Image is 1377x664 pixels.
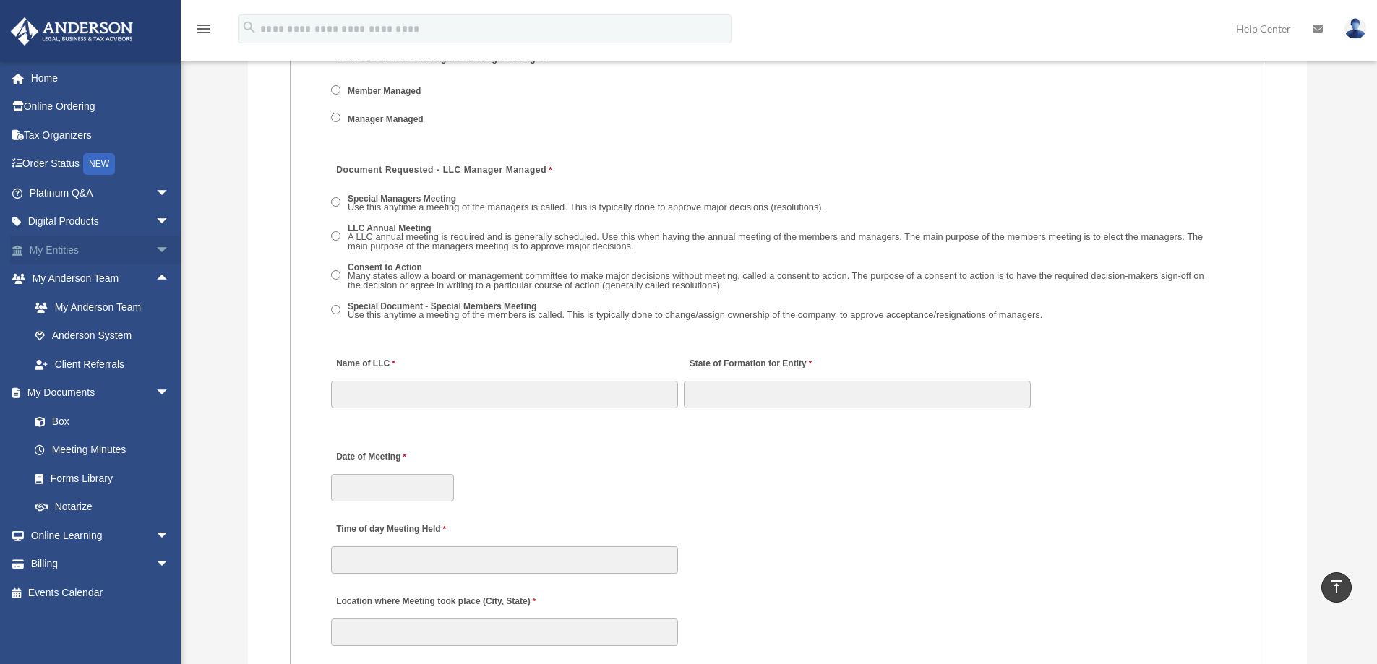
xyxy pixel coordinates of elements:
a: Forms Library [20,464,192,493]
span: arrow_drop_down [155,550,184,579]
a: My Anderson Team [20,293,192,322]
a: Digital Productsarrow_drop_down [10,207,192,236]
label: State of Formation for Entity [684,354,815,374]
span: arrow_drop_up [155,264,184,294]
label: LLC Annual Meeting [343,222,1224,254]
span: A LLC annual meeting is required and is generally scheduled. Use this when having the annual meet... [348,231,1203,251]
a: Meeting Minutes [20,436,184,465]
a: Tax Organizers [10,121,192,150]
a: Events Calendar [10,578,192,607]
a: Home [10,64,192,92]
label: Name of LLC [331,354,398,374]
label: Consent to Action [343,261,1224,293]
span: Many states allow a board or management committee to make major decisions without meeting, called... [348,270,1204,290]
label: Special Managers Meeting [343,192,829,215]
a: Box [20,407,192,436]
i: menu [195,20,213,38]
label: Time of day Meeting Held [331,519,468,539]
a: Billingarrow_drop_down [10,550,192,579]
span: arrow_drop_down [155,521,184,551]
a: Platinum Q&Aarrow_drop_down [10,178,192,207]
span: arrow_drop_down [155,379,184,408]
i: search [241,20,257,35]
a: menu [195,25,213,38]
span: Use this anytime a meeting of the members is called. This is typically done to change/assign owne... [348,309,1042,320]
img: User Pic [1344,18,1366,39]
a: Notarize [20,493,192,522]
a: Client Referrals [20,350,192,379]
span: arrow_drop_down [155,178,184,208]
a: My Entitiesarrow_drop_down [10,236,192,264]
a: Order StatusNEW [10,150,192,179]
a: My Anderson Teamarrow_drop_up [10,264,192,293]
a: vertical_align_top [1321,572,1352,603]
img: Anderson Advisors Platinum Portal [7,17,137,46]
div: NEW [83,153,115,175]
a: My Documentsarrow_drop_down [10,379,192,408]
span: Document Requested - LLC Manager Managed [336,165,546,175]
a: Anderson System [20,322,192,350]
label: Special Document - Special Members Meeting [343,300,1047,322]
span: arrow_drop_down [155,236,184,265]
a: Online Learningarrow_drop_down [10,521,192,550]
span: Use this anytime a meeting of the managers is called. This is typically done to approve major dec... [348,202,824,212]
i: vertical_align_top [1328,578,1345,595]
label: Member Managed [343,85,426,98]
span: arrow_drop_down [155,207,184,237]
a: Online Ordering [10,92,192,121]
label: Date of Meeting [331,448,468,467]
label: Manager Managed [343,113,429,126]
label: Location where Meeting took place (City, State) [331,592,539,611]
